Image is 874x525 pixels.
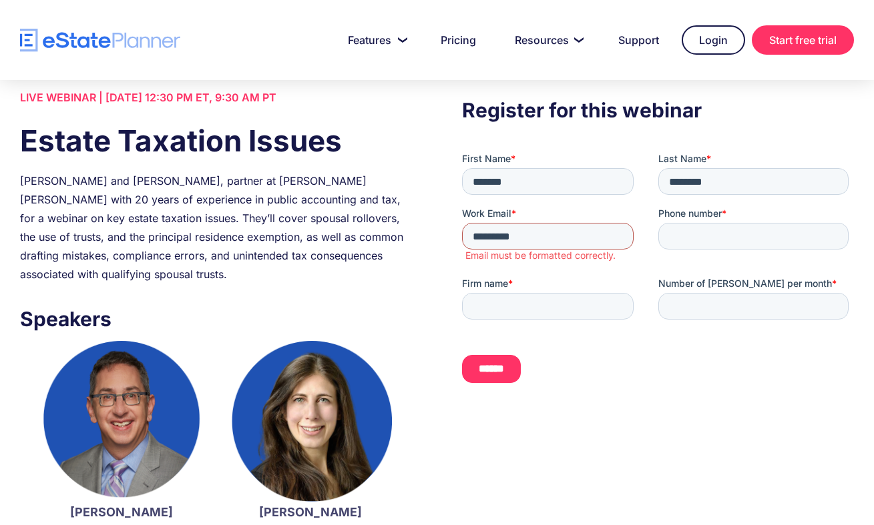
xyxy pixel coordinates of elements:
h3: Speakers [20,304,412,334]
h1: Estate Taxation Issues [20,120,412,161]
strong: [PERSON_NAME] [70,505,173,519]
iframe: Form 0 [462,152,854,394]
a: Features [332,27,418,53]
div: LIVE WEBINAR | [DATE] 12:30 PM ET, 9:30 AM PT [20,88,412,107]
div: [PERSON_NAME] and [PERSON_NAME], partner at [PERSON_NAME] [PERSON_NAME] with 20 years of experien... [20,171,412,284]
a: home [20,29,180,52]
a: Support [602,27,675,53]
a: Login [682,25,745,55]
strong: [PERSON_NAME] [259,505,362,519]
a: Pricing [425,27,492,53]
h3: Register for this webinar [462,95,854,125]
a: Start free trial [752,25,854,55]
a: Resources [499,27,596,53]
